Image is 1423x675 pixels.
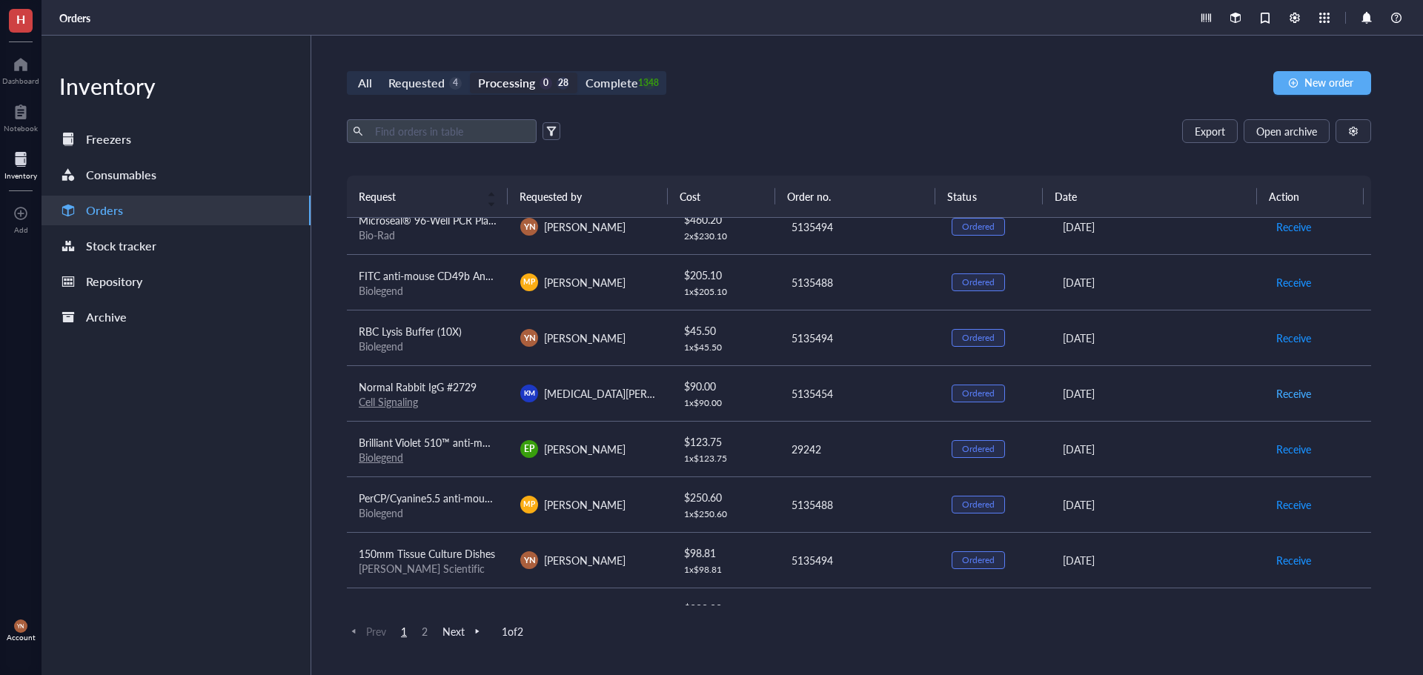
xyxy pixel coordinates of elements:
button: Receive [1276,382,1312,405]
a: Freezers [42,124,311,154]
span: KM [524,388,535,398]
div: 1 x $ 90.00 [684,397,767,409]
span: Receive [1276,552,1311,568]
span: 2 [416,625,434,638]
div: [PERSON_NAME] Scientific [359,562,497,575]
div: Inventory [42,71,311,101]
span: Normal Rabbit IgG #2729 [359,379,477,394]
span: [PERSON_NAME] [544,497,626,512]
span: 1 of 2 [502,625,523,638]
span: Receive [1276,441,1311,457]
button: Export [1182,119,1238,143]
button: New order [1273,71,1371,95]
th: Date [1043,176,1257,217]
div: Ordered [962,276,995,288]
div: $ 45.50 [684,322,767,339]
div: 28 [557,77,569,90]
button: Receive [1276,548,1312,572]
span: YN [523,220,535,233]
span: YN [17,623,24,630]
div: 1 x $ 123.75 [684,453,767,465]
div: 5135494 [792,219,928,235]
a: Cell Signaling [359,394,418,409]
span: 150mm Tissue Culture Dishes [359,546,495,561]
div: Requested [388,73,445,93]
td: 5135565 [778,588,940,643]
div: [DATE] [1063,552,1252,568]
button: Receive [1276,437,1312,461]
span: EP [524,442,534,456]
a: Biolegend [359,450,403,465]
div: 1 x $ 98.81 [684,564,767,576]
span: Brilliant Violet 510™ anti-mouse CD117 (c-kit) Antibody [359,435,614,450]
span: Prev [347,625,386,638]
span: New order [1304,76,1353,88]
span: [PERSON_NAME] [544,442,626,456]
a: Repository [42,267,311,296]
div: 1348 [643,77,655,90]
div: [DATE] [1063,385,1252,402]
div: $ 299.00 [684,600,767,616]
td: 5135494 [778,310,940,365]
span: 1 [395,625,413,638]
div: Notebook [4,124,38,133]
div: Ordered [962,499,995,511]
span: Request [359,188,478,205]
span: [PERSON_NAME] [544,275,626,290]
span: Receive [1276,330,1311,346]
div: Account [7,633,36,642]
div: 5135488 [792,496,928,513]
span: Export [1195,125,1225,137]
span: [PERSON_NAME] [544,219,626,234]
span: YN [523,553,535,566]
div: Freezers [86,129,131,150]
div: 5135494 [792,552,928,568]
div: Archive [86,307,127,327]
span: [PERSON_NAME] [544,553,626,568]
div: 5135454 [792,385,928,402]
td: 5135488 [778,476,940,532]
button: Open archive [1244,119,1330,143]
a: Inventory [4,147,37,180]
span: Microseal® 96-Well PCR Plates, low profile, skirted, clear #MSP9601 [359,213,672,227]
th: Action [1257,176,1364,217]
th: Cost [668,176,774,217]
div: Consumables [86,164,156,185]
span: MP [524,276,535,287]
div: Add [14,225,28,234]
td: 5135454 [778,365,940,421]
div: [DATE] [1063,274,1252,290]
div: Ordered [962,388,995,399]
div: segmented control [347,71,666,95]
div: $ 123.75 [684,433,767,450]
span: CRISPRmod CRISPRa Mouse Nr4a1 (15370) Synthetic sgRNA - Set of 3, 2 nmol [359,602,726,616]
div: Repository [86,271,142,292]
div: Bio-Rad [359,228,497,242]
div: 1 x $ 45.50 [684,342,767,353]
button: Receive [1276,270,1312,294]
div: Processing [478,73,535,93]
span: YN [523,331,535,344]
a: Archive [42,302,311,332]
div: 1 x $ 250.60 [684,508,767,520]
div: [DATE] [1063,219,1252,235]
div: Biolegend [359,339,497,353]
button: Receive [1276,493,1312,516]
a: Orders [42,196,311,225]
input: Find orders in table [369,120,531,142]
span: H [16,10,25,28]
div: 29242 [792,441,928,457]
div: 5135488 [792,274,928,290]
div: Ordered [962,221,995,233]
div: Ordered [962,443,995,455]
div: $ 460.20 [684,211,767,227]
div: $ 250.60 [684,489,767,505]
div: 0 [540,77,552,90]
th: Order no. [775,176,936,217]
div: Orders [86,200,123,221]
div: Stock tracker [86,236,156,256]
button: Receive [1276,215,1312,239]
th: Requested by [508,176,669,217]
span: RBC Lysis Buffer (10X) [359,324,462,339]
span: Receive [1276,496,1311,513]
